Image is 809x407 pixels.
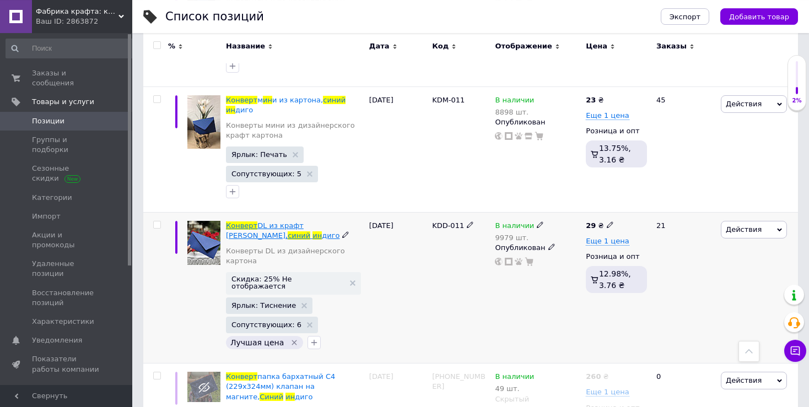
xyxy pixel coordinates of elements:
div: Скрытый [495,394,580,404]
span: Фабрика крафта: крафт бумага и упаковка, оборудование для архивации документов [36,7,118,17]
span: 13.75%, 3.16 ₴ [599,144,631,164]
span: Еще 1 цена [586,111,629,120]
img: Конверт DL из крафт картона, синий индиго [187,221,220,265]
span: и из картона, [272,96,323,104]
span: Категории [32,193,72,203]
span: Удаленные позиции [32,259,102,279]
span: В наличии [495,96,534,107]
span: Действия [726,225,762,234]
div: Список позиций [165,11,264,23]
span: Дата [369,41,390,51]
div: ₴ [586,372,608,382]
div: Ваш ID: 2863872 [36,17,132,26]
div: ₴ [586,95,603,105]
input: Поиск [6,39,136,58]
div: Розница и опт [586,252,647,262]
div: 21 [650,212,718,363]
span: % [168,41,175,51]
button: Экспорт [661,8,709,25]
b: 29 [586,221,596,230]
span: диго [322,231,339,240]
span: Название [226,41,265,51]
span: диго [235,106,253,114]
a: Конверты DL из дизайнерского картона [226,246,364,266]
span: диго [295,393,312,401]
span: Сезонные скидки [32,164,102,183]
button: Добавить товар [720,8,798,25]
span: Конверт [226,372,257,381]
span: Конверт [226,221,257,230]
span: Действия [726,100,762,108]
span: Ярлык: Печать [231,151,287,158]
span: папка бархатный С4 (229х324мм) клапан на магните, [226,372,335,400]
div: ₴ [586,221,613,231]
span: Скидка: 25% Не отображается [231,275,344,290]
span: В наличии [495,372,534,384]
img: Конверт мини из картона, синий индиго [187,95,220,149]
button: Чат с покупателем [784,340,806,362]
span: В наличии [495,221,534,233]
span: Панель управления [32,383,102,403]
span: ин [263,96,272,104]
span: DL из крафт [PERSON_NAME], [226,221,304,240]
span: Код [432,41,449,51]
div: Розница и опт [586,126,647,136]
svg: Удалить метку [290,338,299,347]
a: Конвертпапка бархатный С4 (229х324мм) клапан на магните,Синийиндиго [226,372,335,400]
span: Еще 1 цена [586,237,629,246]
span: синий [323,96,346,104]
span: Позиции [32,116,64,126]
div: Опубликован [495,117,580,127]
span: Лучшая цена [230,338,284,347]
a: КонвертDL из крафт [PERSON_NAME],синийиндиго [226,221,339,240]
span: Конверт [226,96,257,104]
span: Акции и промокоды [32,230,102,250]
span: [PHONE_NUMBER] [432,372,486,390]
div: Опубликован [495,243,580,253]
div: 49 шт. [495,384,534,393]
b: 23 [586,96,596,104]
span: Заказы и сообщения [32,68,102,88]
a: Конверты мини из дизайнерского крафт картона [226,121,364,140]
span: Синий [260,393,283,401]
b: 260 [586,372,601,381]
span: Восстановление позиций [32,288,102,308]
span: Заказы [656,41,687,51]
span: ин [312,231,322,240]
span: Действия [726,376,762,384]
span: м [257,96,263,104]
div: 45 [650,86,718,212]
span: Группы и подборки [32,135,102,155]
span: Отображение [495,41,552,51]
div: 8898 шт. [495,108,534,116]
span: Характеристики [32,317,94,327]
span: Сопутствующих: 6 [231,321,301,328]
div: 2% [788,97,806,105]
span: Товары и услуги [32,97,94,107]
span: Цена [586,41,607,51]
div: [DATE] [366,86,429,212]
span: Ярлык: Тиснение [231,302,296,309]
span: Импорт [32,211,61,221]
div: 9979 шт. [495,234,544,242]
span: Показатели работы компании [32,354,102,374]
span: Сопутствующих: 5 [231,170,301,177]
img: Конверт папка бархатный С4 (229х324мм) клапан на магните, Синий индиго [187,372,220,402]
span: ин [285,393,295,401]
span: Экспорт [670,13,700,21]
span: KDD-011 [432,221,464,230]
span: ин [226,106,235,114]
span: 12.98%, 3.76 ₴ [599,269,631,289]
span: Уведомления [32,335,82,345]
span: Еще 1 цена [586,388,629,397]
div: [DATE] [366,212,429,363]
span: KDM-011 [432,96,465,104]
span: синий [288,231,310,240]
a: Конвертмини из картона,синийиндиго [226,96,346,114]
span: Добавить товар [729,13,789,21]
